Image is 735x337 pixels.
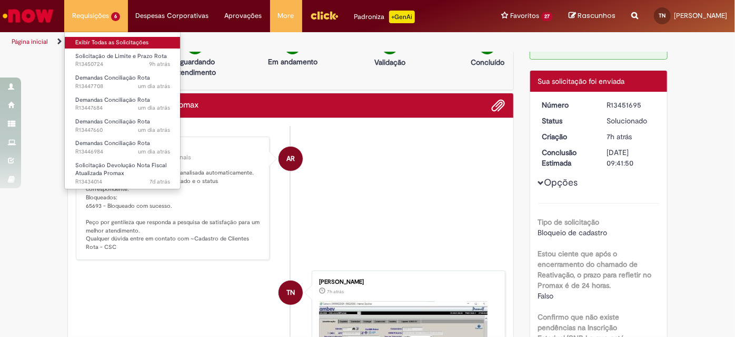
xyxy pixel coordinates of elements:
span: R13447660 [75,126,170,134]
a: Página inicial [12,37,48,46]
span: TN [659,12,666,19]
time: 27/08/2025 10:59:50 [607,132,632,141]
div: 27/08/2025 10:59:50 [607,131,655,142]
span: [PERSON_NAME] [674,11,727,20]
span: 7h atrás [327,288,344,295]
span: 6 [111,12,120,21]
span: R13446984 [75,148,170,156]
span: 7d atrás [150,178,170,186]
p: +GenAi [389,11,415,23]
span: TN [286,280,295,305]
span: 27 [541,12,553,21]
span: R13447708 [75,82,170,91]
p: Em andamento [268,56,317,67]
dt: Número [534,100,599,110]
time: 26/08/2025 11:12:01 [138,82,170,90]
a: Aberto R13447660 : Demandas Conciliação Rota [65,116,181,136]
span: Sua solicitação foi enviada [538,76,625,86]
dt: Status [534,115,599,126]
span: Demandas Conciliação Rota [75,96,150,104]
span: Demandas Conciliação Rota [75,118,150,126]
dt: Conclusão Estimada [534,147,599,168]
img: ServiceNow [1,5,55,26]
span: 7h atrás [607,132,632,141]
a: Aberto R13447708 : Demandas Conciliação Rota [65,72,181,92]
time: 27/08/2025 08:27:27 [149,60,170,68]
span: Demandas Conciliação Rota [75,139,150,147]
a: Rascunhos [569,11,615,21]
p: Aguardando atendimento [170,56,221,78]
time: 26/08/2025 09:27:56 [138,148,170,156]
span: Requisições [72,11,109,21]
img: click_logo_yellow_360x200.png [310,7,339,23]
span: Aprovações [225,11,262,21]
span: Falso [538,291,554,301]
time: 26/08/2025 11:08:36 [138,104,170,112]
time: 20/08/2025 18:05:10 [150,178,170,186]
span: Favoritos [510,11,539,21]
span: Rascunhos [578,11,615,21]
time: 26/08/2025 11:05:13 [138,126,170,134]
a: Aberto R13446984 : Demandas Conciliação Rota [65,138,181,157]
span: Solicitação Devolução Nota Fiscal Atualizada Promax [75,161,166,178]
b: Tipo de solicitação [538,217,600,227]
ul: Trilhas de página [8,32,482,52]
div: Thiago Barroso Netto [279,281,303,305]
span: More [278,11,294,21]
a: Aberto R13434014 : Solicitação Devolução Nota Fiscal Atualizada Promax [65,160,181,182]
span: R13434014 [75,178,170,186]
div: [PERSON_NAME] [319,279,494,285]
span: um dia atrás [138,126,170,134]
span: AR [286,146,295,171]
div: Solucionado [607,115,655,126]
div: Padroniza [354,11,415,23]
span: Demandas Conciliação Rota [75,74,150,82]
time: 27/08/2025 10:59:47 [327,288,344,295]
span: Despesas Corporativas [136,11,209,21]
div: R13451695 [607,100,655,110]
div: [DATE] 09:41:50 [607,147,655,168]
button: Adicionar anexos [492,99,505,112]
b: Estou ciente que após o encerramento do chamado de Reativação, o prazo para refletir no Promax é ... [538,249,652,290]
dt: Criação [534,131,599,142]
p: Concluído [471,57,504,68]
span: R13450724 [75,60,170,69]
a: Aberto R13447684 : Demandas Conciliação Rota [65,94,181,114]
a: Exibir Todas as Solicitações [65,37,181,49]
span: um dia atrás [138,82,170,90]
span: um dia atrás [138,148,170,156]
p: Validação [374,57,405,68]
span: um dia atrás [138,104,170,112]
a: Aberto R13450724 : Solicitação de Limite e Prazo Rota [65,51,181,70]
span: R13447684 [75,104,170,112]
div: Ambev RPA [279,147,303,171]
span: 9h atrás [149,60,170,68]
span: Bloqueio de cadastro [538,228,608,237]
ul: Requisições [64,32,181,189]
p: Olá, sua solicitação de bloqueio foi analisada automaticamente. Segue a relação de cada PDV solic... [86,169,261,252]
span: Solicitação de Limite e Prazo Rota [75,52,167,60]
